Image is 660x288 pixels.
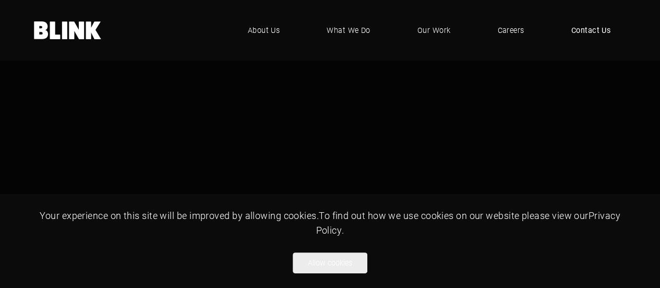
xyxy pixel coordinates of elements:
[327,25,370,36] span: What We Do
[293,252,367,273] button: Allow cookies
[311,15,386,46] a: What We Do
[497,25,524,36] span: Careers
[232,15,296,46] a: About Us
[417,25,451,36] span: Our Work
[40,209,620,236] span: Your experience on this site will be improved by allowing cookies. To find out how we use cookies...
[402,15,466,46] a: Our Work
[34,21,102,39] a: Home
[571,25,611,36] span: Contact Us
[482,15,539,46] a: Careers
[556,15,627,46] a: Contact Us
[248,25,280,36] span: About Us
